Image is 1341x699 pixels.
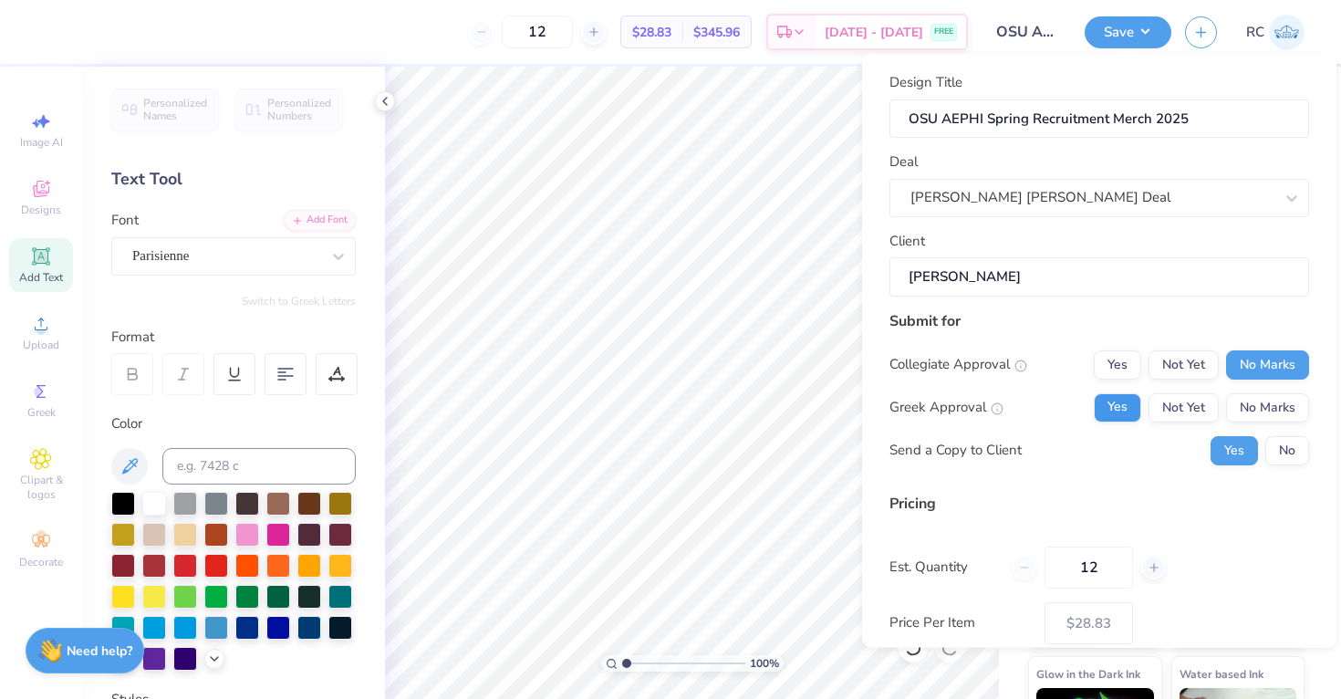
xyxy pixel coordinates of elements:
[889,151,918,172] label: Deal
[889,72,962,93] label: Design Title
[889,612,1031,633] label: Price Per Item
[982,14,1071,50] input: Untitled Design
[632,23,671,42] span: $28.83
[1094,349,1141,379] button: Yes
[1226,349,1309,379] button: No Marks
[750,655,779,672] span: 100 %
[825,23,923,42] span: [DATE] - [DATE]
[242,294,356,308] button: Switch to Greek Letters
[27,405,56,420] span: Greek
[20,135,63,150] span: Image AI
[143,97,208,122] span: Personalized Names
[111,167,356,192] div: Text Tool
[889,354,1027,375] div: Collegiate Approval
[889,557,998,578] label: Est. Quantity
[1269,15,1305,50] img: Reilly Chin(cm)
[111,413,356,434] div: Color
[1149,349,1219,379] button: Not Yet
[67,642,132,660] strong: Need help?
[9,473,73,502] span: Clipart & logos
[1094,392,1141,422] button: Yes
[267,97,332,122] span: Personalized Numbers
[693,23,740,42] span: $345.96
[1246,22,1264,43] span: RC
[1149,392,1219,422] button: Not Yet
[284,210,356,231] div: Add Font
[1246,15,1305,50] a: RC
[889,309,1309,331] div: Submit for
[23,338,59,352] span: Upload
[934,26,953,38] span: FREE
[1211,435,1258,464] button: Yes
[1226,392,1309,422] button: No Marks
[889,257,1309,297] input: e.g. Ethan Linker
[111,327,358,348] div: Format
[19,555,63,569] span: Decorate
[1036,664,1140,683] span: Glow in the Dark Ink
[162,448,356,485] input: e.g. 7428 c
[889,397,1003,418] div: Greek Approval
[1265,435,1309,464] button: No
[1180,664,1263,683] span: Water based Ink
[21,203,61,217] span: Designs
[889,492,1309,514] div: Pricing
[889,440,1022,461] div: Send a Copy to Client
[502,16,573,48] input: – –
[889,230,925,251] label: Client
[1085,16,1171,48] button: Save
[1045,546,1133,588] input: – –
[19,270,63,285] span: Add Text
[111,210,139,231] label: Font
